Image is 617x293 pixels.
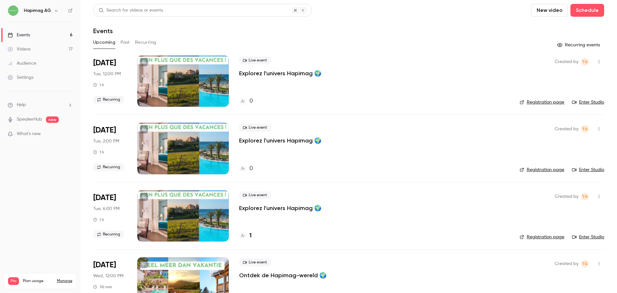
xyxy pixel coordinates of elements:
div: Aug 26 Tue, 2:00 PM (Europe/Zurich) [93,123,127,174]
span: [DATE] [93,193,116,203]
div: 1 h [93,82,104,87]
h1: Events [93,27,113,35]
span: Tiziana Gallizia [581,260,589,268]
h6: Hapimag AG [24,7,51,14]
div: Videos [8,46,31,52]
span: Recurring [93,163,124,171]
span: TG [582,58,588,66]
h4: 0 [249,97,253,105]
span: Tiziana Gallizia [581,125,589,133]
div: Audience [8,60,36,67]
a: Manage [57,279,72,284]
button: Recurring [135,37,156,48]
span: Created by [555,193,578,200]
span: What's new [17,131,41,137]
span: Tiziana Gallizia [581,58,589,66]
button: Past [121,37,130,48]
span: new [46,116,59,123]
a: 0 [239,97,253,105]
span: TG [582,193,588,200]
div: 1 h [93,217,104,222]
span: Created by [555,125,578,133]
span: Plan usage [23,279,53,284]
span: Live event [239,124,271,132]
span: TG [582,125,588,133]
img: Hapimag AG [8,5,18,16]
span: Live event [239,259,271,266]
iframe: Noticeable Trigger [65,131,73,137]
span: TG [582,260,588,268]
a: Explorez l'univers Hapimag 🌍 [239,137,321,144]
span: Tue, 6:00 PM [93,206,120,212]
span: Wed, 12:00 PM [93,273,123,279]
div: 30 min [93,284,112,289]
span: Tue, 12:00 PM [93,71,121,77]
h4: 1 [249,232,252,240]
span: Live event [239,57,271,64]
span: Tiziana Gallizia [581,193,589,200]
a: SpeakerHub [17,116,42,123]
span: Created by [555,260,578,268]
a: Enter Studio [572,234,604,240]
span: Recurring [93,96,124,104]
a: Registration page [520,99,564,105]
span: [DATE] [93,260,116,270]
button: Upcoming [93,37,115,48]
span: Recurring [93,231,124,238]
div: Events [8,32,30,38]
button: Schedule [570,4,604,17]
div: Aug 26 Tue, 12:00 PM (Europe/Zurich) [93,55,127,107]
button: New video [531,4,568,17]
a: Enter Studio [572,167,604,173]
h4: 0 [249,164,253,173]
div: Settings [8,74,33,81]
a: 0 [239,164,253,173]
span: Pro [8,277,19,285]
a: Registration page [520,167,564,173]
span: Tue, 2:00 PM [93,138,119,144]
a: Ontdek de Hapimag-wereld 🌍 [239,271,326,279]
a: 1 [239,232,252,240]
div: Search for videos or events [99,7,163,14]
a: Explorez l'univers Hapimag 🌍 [239,69,321,77]
span: Created by [555,58,578,66]
button: Recurring events [554,40,604,50]
div: 1 h [93,150,104,155]
span: Help [17,102,26,108]
span: Live event [239,191,271,199]
a: Registration page [520,234,564,240]
div: Aug 26 Tue, 6:00 PM (Europe/Zurich) [93,190,127,242]
li: help-dropdown-opener [8,102,73,108]
span: [DATE] [93,58,116,68]
a: Explorez l'univers Hapimag 🌍 [239,204,321,212]
a: Enter Studio [572,99,604,105]
span: [DATE] [93,125,116,135]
